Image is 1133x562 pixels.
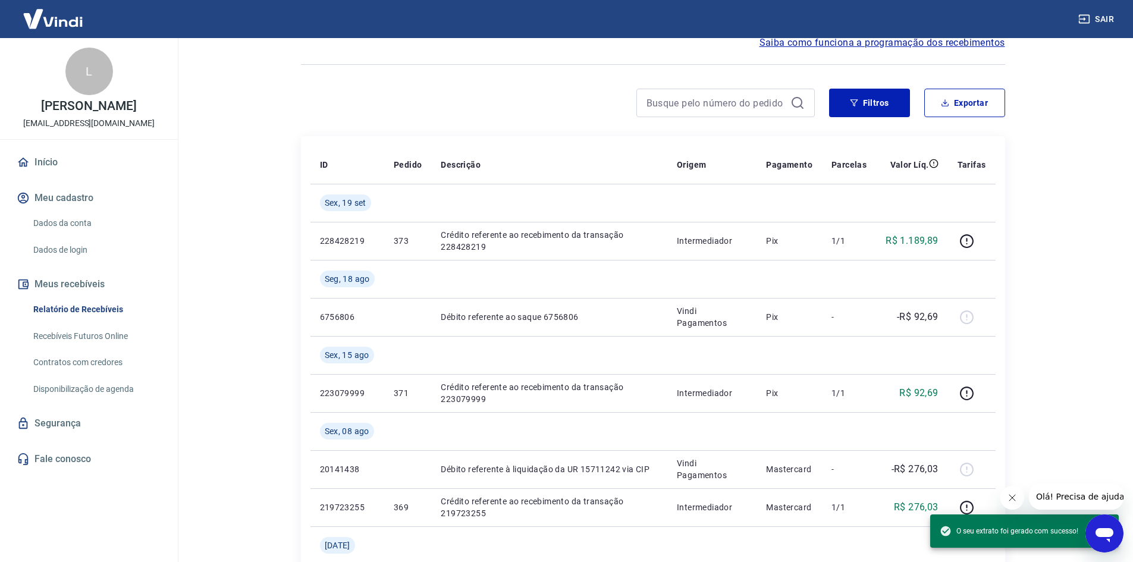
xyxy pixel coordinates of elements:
[1029,483,1123,510] iframe: Mensagem da empresa
[831,463,867,475] p: -
[1076,8,1119,30] button: Sair
[325,349,369,361] span: Sex, 15 ago
[766,159,812,171] p: Pagamento
[29,238,164,262] a: Dados de login
[894,500,939,514] p: R$ 276,03
[394,387,422,399] p: 371
[892,462,939,476] p: -R$ 276,03
[766,235,812,247] p: Pix
[831,387,867,399] p: 1/1
[29,211,164,236] a: Dados da conta
[441,229,658,253] p: Crédito referente ao recebimento da transação 228428219
[677,501,748,513] p: Intermediador
[394,501,422,513] p: 369
[441,463,658,475] p: Débito referente à liquidação da UR 15711242 via CIP
[897,310,939,324] p: -R$ 92,69
[441,159,481,171] p: Descrição
[677,457,748,481] p: Vindi Pagamentos
[320,311,375,323] p: 6756806
[890,159,929,171] p: Valor Líq.
[677,305,748,329] p: Vindi Pagamentos
[899,386,938,400] p: R$ 92,69
[677,235,748,247] p: Intermediador
[14,271,164,297] button: Meus recebíveis
[831,159,867,171] p: Parcelas
[886,234,938,248] p: R$ 1.189,89
[766,501,812,513] p: Mastercard
[1085,514,1123,552] iframe: Botão para abrir a janela de mensagens
[831,311,867,323] p: -
[29,324,164,348] a: Recebíveis Futuros Online
[940,525,1078,537] span: O seu extrato foi gerado com sucesso!
[14,185,164,211] button: Meu cadastro
[677,159,706,171] p: Origem
[65,48,113,95] div: L
[320,235,375,247] p: 228428219
[14,410,164,437] a: Segurança
[14,149,164,175] a: Início
[325,539,350,551] span: [DATE]
[677,387,748,399] p: Intermediador
[29,377,164,401] a: Disponibilização de agenda
[441,495,658,519] p: Crédito referente ao recebimento da transação 219723255
[14,446,164,472] a: Fale conosco
[759,36,1005,50] a: Saiba como funciona a programação dos recebimentos
[1000,486,1024,510] iframe: Fechar mensagem
[29,350,164,375] a: Contratos com credores
[325,197,366,209] span: Sex, 19 set
[320,463,375,475] p: 20141438
[41,100,136,112] p: [PERSON_NAME]
[441,311,658,323] p: Débito referente ao saque 6756806
[831,235,867,247] p: 1/1
[14,1,92,37] img: Vindi
[320,159,328,171] p: ID
[394,159,422,171] p: Pedido
[766,387,812,399] p: Pix
[325,425,369,437] span: Sex, 08 ago
[325,273,370,285] span: Seg, 18 ago
[958,159,986,171] p: Tarifas
[320,387,375,399] p: 223079999
[831,501,867,513] p: 1/1
[29,297,164,322] a: Relatório de Recebíveis
[23,117,155,130] p: [EMAIL_ADDRESS][DOMAIN_NAME]
[394,235,422,247] p: 373
[766,311,812,323] p: Pix
[441,381,658,405] p: Crédito referente ao recebimento da transação 223079999
[766,463,812,475] p: Mastercard
[646,94,786,112] input: Busque pelo número do pedido
[829,89,910,117] button: Filtros
[320,501,375,513] p: 219723255
[7,8,100,18] span: Olá! Precisa de ajuda?
[924,89,1005,117] button: Exportar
